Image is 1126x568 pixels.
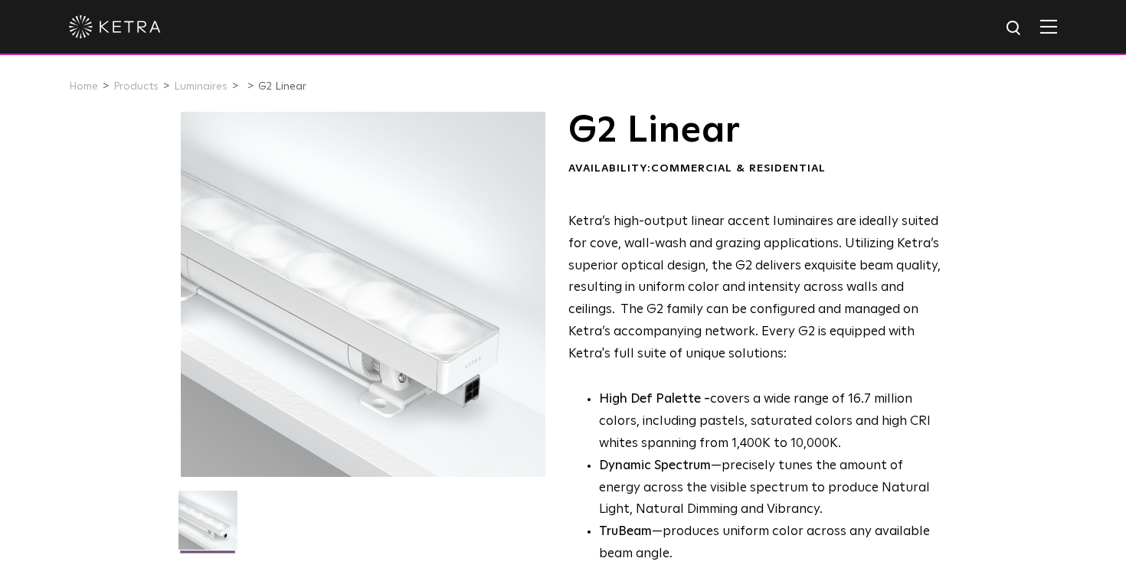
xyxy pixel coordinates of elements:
[568,112,941,150] h1: G2 Linear
[599,525,652,538] strong: TruBeam
[599,459,711,472] strong: Dynamic Spectrum
[568,162,941,177] div: Availability:
[599,389,941,455] p: covers a wide range of 16.7 million colors, including pastels, saturated colors and high CRI whit...
[258,81,306,92] a: G2 Linear
[651,163,826,174] span: Commercial & Residential
[599,393,710,406] strong: High Def Palette -
[599,521,941,566] li: —produces uniform color across any available beam angle.
[1005,19,1024,38] img: search icon
[1040,19,1057,34] img: Hamburger%20Nav.svg
[69,15,161,38] img: ketra-logo-2019-white
[174,81,227,92] a: Luminaires
[599,455,941,522] li: —precisely tunes the amount of energy across the visible spectrum to produce Natural Light, Natur...
[178,491,237,561] img: G2-Linear-2021-Web-Square
[113,81,159,92] a: Products
[69,81,98,92] a: Home
[568,211,941,366] p: Ketra’s high-output linear accent luminaires are ideally suited for cove, wall-wash and grazing a...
